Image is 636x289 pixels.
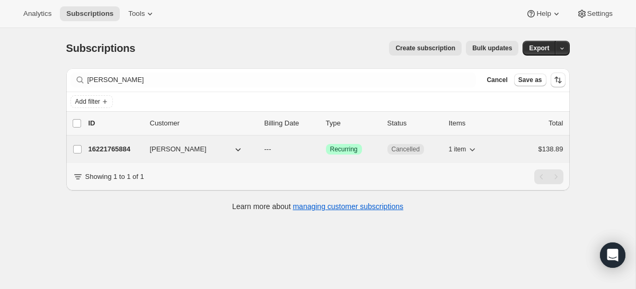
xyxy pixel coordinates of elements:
[293,202,403,211] a: managing customer subscriptions
[23,10,51,18] span: Analytics
[150,118,256,129] p: Customer
[330,145,358,153] span: Recurring
[387,118,440,129] p: Status
[66,10,113,18] span: Subscriptions
[89,142,563,157] div: 16221765884[PERSON_NAME]---SuccessRecurringCancelled1 item$138.89
[466,41,518,56] button: Bulk updates
[549,118,563,129] p: Total
[534,169,563,184] nav: Pagination
[389,41,462,56] button: Create subscription
[89,144,142,155] p: 16221765884
[518,76,542,84] span: Save as
[60,6,120,21] button: Subscriptions
[392,145,420,153] span: Cancelled
[70,95,113,108] button: Add filter
[587,10,613,18] span: Settings
[264,118,317,129] p: Billing Date
[536,10,551,18] span: Help
[538,145,563,153] span: $138.89
[89,118,142,129] p: ID
[449,145,466,153] span: 1 item
[144,141,250,158] button: [PERSON_NAME]
[449,142,478,157] button: 1 item
[66,42,136,54] span: Subscriptions
[85,171,144,182] p: Showing 1 to 1 of 1
[449,118,502,129] div: Items
[551,73,566,87] button: Sort the results
[570,6,619,21] button: Settings
[75,97,100,106] span: Add filter
[487,76,507,84] span: Cancel
[395,44,455,52] span: Create subscription
[529,44,549,52] span: Export
[17,6,58,21] button: Analytics
[122,6,162,21] button: Tools
[264,145,271,153] span: ---
[600,242,625,268] div: Open Intercom Messenger
[232,201,403,212] p: Learn more about
[150,144,207,155] span: [PERSON_NAME]
[89,118,563,129] div: IDCustomerBilling DateTypeStatusItemsTotal
[472,44,512,52] span: Bulk updates
[482,74,511,86] button: Cancel
[523,41,555,56] button: Export
[87,73,476,87] input: Filter subscribers
[326,118,379,129] div: Type
[514,74,546,86] button: Save as
[128,10,145,18] span: Tools
[519,6,568,21] button: Help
